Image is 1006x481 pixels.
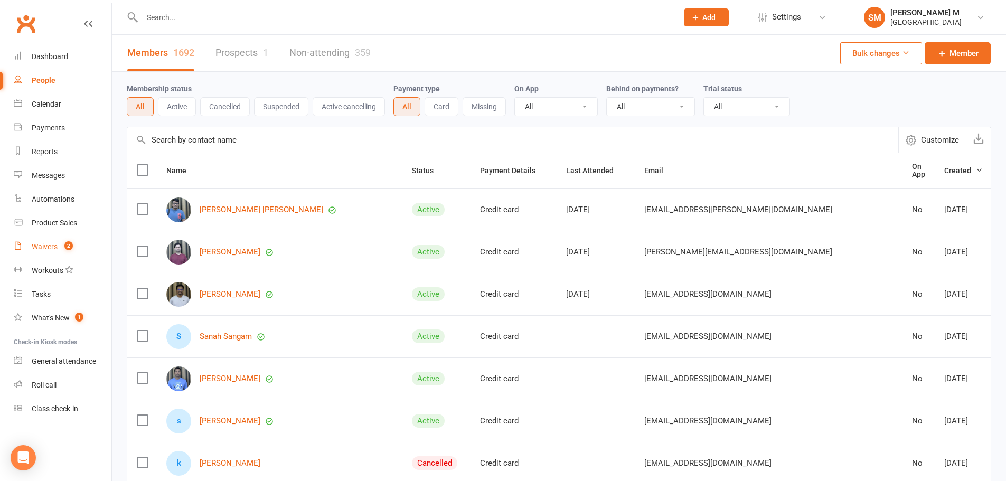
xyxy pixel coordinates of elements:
[289,35,371,71] a: Non-attending359
[944,374,983,383] div: [DATE]
[14,187,111,211] a: Automations
[127,127,898,153] input: Search by contact name
[898,127,966,153] button: Customize
[772,5,801,29] span: Settings
[921,134,959,146] span: Customize
[200,417,260,426] a: [PERSON_NAME]
[200,332,252,341] a: Sanah Sangam
[840,42,922,64] button: Bulk changes
[32,381,57,389] div: Roll call
[480,417,547,426] div: Credit card
[412,245,445,259] div: Active
[200,374,260,383] a: [PERSON_NAME]
[944,164,983,177] button: Created
[412,456,457,470] div: Cancelled
[912,374,925,383] div: No
[32,76,55,84] div: People
[200,290,260,299] a: [PERSON_NAME]
[14,92,111,116] a: Calendar
[480,374,547,383] div: Credit card
[912,459,925,468] div: No
[944,332,983,341] div: [DATE]
[566,205,625,214] div: [DATE]
[263,47,268,58] div: 1
[902,153,935,188] th: On App
[944,417,983,426] div: [DATE]
[393,84,440,93] label: Payment type
[702,13,716,22] span: Add
[13,11,39,37] a: Clubworx
[412,166,445,175] span: Status
[14,373,111,397] a: Roll call
[11,445,36,470] div: Open Intercom Messenger
[566,290,625,299] div: [DATE]
[355,47,371,58] div: 359
[200,205,323,214] a: [PERSON_NAME] [PERSON_NAME]
[215,35,268,71] a: Prospects1
[14,164,111,187] a: Messages
[944,290,983,299] div: [DATE]
[173,47,194,58] div: 1692
[514,84,539,93] label: On App
[644,166,675,175] span: Email
[566,248,625,257] div: [DATE]
[944,248,983,257] div: [DATE]
[864,7,885,28] div: SM
[912,290,925,299] div: No
[14,282,111,306] a: Tasks
[412,287,445,301] div: Active
[14,235,111,259] a: Waivers 2
[644,453,772,473] span: [EMAIL_ADDRESS][DOMAIN_NAME]
[412,329,445,343] div: Active
[480,205,547,214] div: Credit card
[64,241,73,250] span: 2
[166,166,198,175] span: Name
[254,97,308,116] button: Suspended
[32,124,65,132] div: Payments
[158,97,196,116] button: Active
[912,248,925,257] div: No
[566,166,625,175] span: Last Attended
[890,8,962,17] div: [PERSON_NAME] M
[644,411,772,431] span: [EMAIL_ADDRESS][DOMAIN_NAME]
[463,97,506,116] button: Missing
[412,372,445,385] div: Active
[644,200,832,220] span: [EMAIL_ADDRESS][PERSON_NAME][DOMAIN_NAME]
[32,290,51,298] div: Tasks
[32,171,65,180] div: Messages
[566,164,625,177] button: Last Attended
[166,164,198,177] button: Name
[925,42,991,64] a: Member
[14,45,111,69] a: Dashboard
[912,417,925,426] div: No
[32,52,68,61] div: Dashboard
[127,35,194,71] a: Members1692
[703,84,742,93] label: Trial status
[32,100,61,108] div: Calendar
[32,147,58,156] div: Reports
[606,84,679,93] label: Behind on payments?
[14,140,111,164] a: Reports
[644,326,772,346] span: [EMAIL_ADDRESS][DOMAIN_NAME]
[912,332,925,341] div: No
[644,242,832,262] span: [PERSON_NAME][EMAIL_ADDRESS][DOMAIN_NAME]
[480,290,547,299] div: Credit card
[313,97,385,116] button: Active cancelling
[166,324,191,349] div: S
[166,451,191,476] div: k
[944,459,983,468] div: [DATE]
[480,248,547,257] div: Credit card
[412,164,445,177] button: Status
[14,211,111,235] a: Product Sales
[480,332,547,341] div: Credit card
[644,369,772,389] span: [EMAIL_ADDRESS][DOMAIN_NAME]
[127,97,154,116] button: All
[890,17,962,27] div: [GEOGRAPHIC_DATA]
[14,69,111,92] a: People
[32,314,70,322] div: What's New
[32,266,63,275] div: Workouts
[14,350,111,373] a: General attendance kiosk mode
[32,404,78,413] div: Class check-in
[32,242,58,251] div: Waivers
[644,164,675,177] button: Email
